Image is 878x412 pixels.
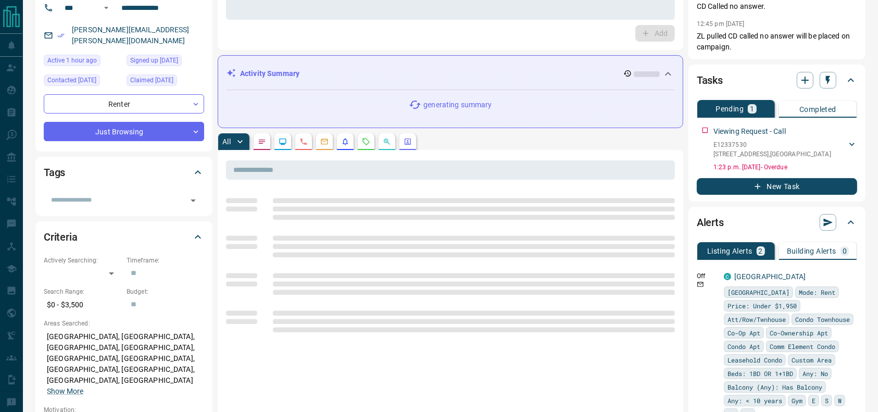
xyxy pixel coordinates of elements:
p: CD Called no answer. [697,1,857,12]
div: Renter [44,94,204,114]
span: Balcony (Any): Has Balcony [728,382,822,392]
p: Actively Searching: [44,256,121,265]
button: Open [186,193,200,208]
span: Leasehold Condo [728,355,782,365]
button: Show More [47,386,83,397]
div: Just Browsing [44,122,204,141]
span: S [825,395,829,406]
p: 1 [750,105,754,113]
a: [PERSON_NAME][EMAIL_ADDRESS][PERSON_NAME][DOMAIN_NAME] [72,26,190,45]
span: Condo Apt [728,341,760,352]
div: Criteria [44,224,204,249]
span: Comm Element Condo [770,341,835,352]
svg: Email [697,281,704,288]
p: Areas Searched: [44,319,204,328]
svg: Listing Alerts [341,138,349,146]
span: Any: No [802,368,828,379]
span: Price: Under $1,950 [728,301,797,311]
p: generating summary [423,99,492,110]
span: Contacted [DATE] [47,75,96,85]
div: Mon Aug 17 2020 [127,55,204,69]
p: E12337530 [713,140,831,149]
p: [STREET_ADDRESS] , [GEOGRAPHIC_DATA] [713,149,831,159]
svg: Notes [258,138,266,146]
span: [GEOGRAPHIC_DATA] [728,287,789,297]
p: Off [697,271,718,281]
h2: Tasks [697,72,723,89]
p: ZL pulled CD called no answer will be placed on campaign. [697,31,857,53]
p: Viewing Request - Call [713,126,786,137]
div: Tue Nov 26 2024 [127,74,204,89]
span: Co-Op Apt [728,328,760,338]
span: W [838,395,842,406]
button: Open [100,2,112,14]
p: Listing Alerts [707,247,752,255]
p: Search Range: [44,287,121,296]
p: 0 [843,247,847,255]
svg: Agent Actions [404,138,412,146]
span: Active 1 hour ago [47,55,97,66]
p: 2 [759,247,763,255]
span: Gym [792,395,802,406]
span: Custom Area [792,355,832,365]
h2: Tags [44,164,65,181]
span: Condo Townhouse [795,314,850,324]
svg: Lead Browsing Activity [279,138,287,146]
span: E [812,395,816,406]
span: Att/Row/Twnhouse [728,314,786,324]
div: Tasks [697,68,857,93]
p: 12:45 pm [DATE] [697,20,745,28]
div: Alerts [697,210,857,235]
button: New Task [697,178,857,195]
svg: Email Verified [57,32,65,39]
a: [GEOGRAPHIC_DATA] [734,272,806,281]
p: Building Alerts [787,247,836,255]
p: [GEOGRAPHIC_DATA], [GEOGRAPHIC_DATA], [GEOGRAPHIC_DATA], [GEOGRAPHIC_DATA], [GEOGRAPHIC_DATA], [G... [44,328,204,400]
p: Budget: [127,287,204,296]
p: Completed [799,106,836,113]
p: $0 - $3,500 [44,296,121,314]
svg: Requests [362,138,370,146]
span: Any: < 10 years [728,395,782,406]
h2: Alerts [697,214,724,231]
div: E12337530[STREET_ADDRESS],[GEOGRAPHIC_DATA] [713,138,857,161]
svg: Opportunities [383,138,391,146]
p: All [222,138,231,145]
div: Tags [44,160,204,185]
svg: Emails [320,138,329,146]
span: Mode: Rent [799,287,835,297]
svg: Calls [299,138,308,146]
div: condos.ca [724,273,731,280]
p: Timeframe: [127,256,204,265]
p: Activity Summary [240,68,299,79]
div: Activity Summary [227,64,674,83]
span: Signed up [DATE] [130,55,178,66]
h2: Criteria [44,229,78,245]
span: Beds: 1BD OR 1+1BD [728,368,793,379]
div: Mon Aug 18 2025 [44,55,121,69]
p: 1:23 p.m. [DATE] - Overdue [713,163,857,172]
span: Claimed [DATE] [130,75,173,85]
div: Wed Dec 04 2024 [44,74,121,89]
p: Pending [716,105,744,113]
span: Co-Ownership Apt [770,328,828,338]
